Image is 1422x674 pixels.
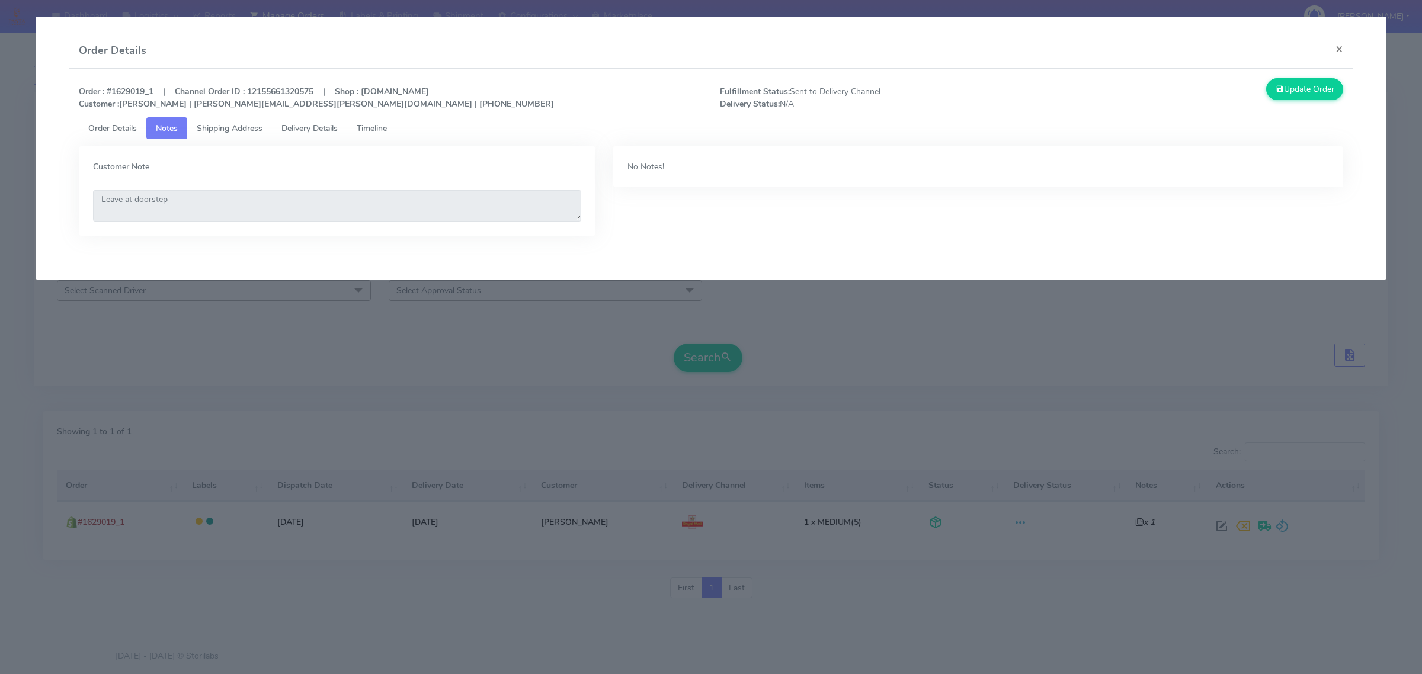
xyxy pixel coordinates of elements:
button: Update Order [1266,78,1343,100]
div: No Notes! [627,161,969,173]
span: Sent to Delivery Channel N/A [711,85,1032,110]
span: Timeline [357,123,387,134]
label: Customer Note [93,161,581,173]
ul: Tabs [79,117,1343,139]
strong: Order : #1629019_1 | Channel Order ID : 12155661320575 | Shop : [DOMAIN_NAME] [PERSON_NAME] | [PE... [79,86,554,110]
span: Notes [156,123,178,134]
strong: Delivery Status: [720,98,780,110]
strong: Fulfillment Status: [720,86,790,97]
span: Shipping Address [197,123,262,134]
h4: Order Details [79,43,146,59]
span: Delivery Details [281,123,338,134]
button: Close [1326,33,1353,65]
strong: Customer : [79,98,119,110]
span: Order Details [88,123,137,134]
